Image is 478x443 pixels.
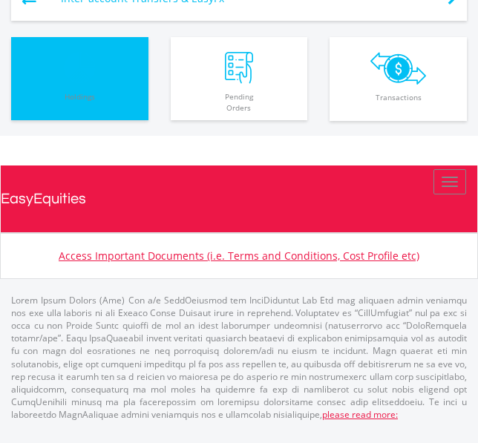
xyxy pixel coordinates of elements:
a: please read more: [322,408,398,421]
a: EasyEquities [1,165,477,232]
span: Holdings [15,84,145,120]
img: holdings-wht.png [64,52,96,84]
button: Holdings [11,37,148,120]
img: transactions-zar-wht.png [370,52,426,85]
span: Transactions [333,85,463,121]
button: Transactions [330,37,467,121]
span: Pending Orders [174,84,304,120]
img: pending_instructions-wht.png [225,52,253,84]
p: Lorem Ipsum Dolors (Ame) Con a/e SeddOeiusmod tem InciDiduntut Lab Etd mag aliquaen admin veniamq... [11,294,467,421]
a: Access Important Documents (i.e. Terms and Conditions, Cost Profile etc) [59,249,419,263]
button: PendingOrders [171,37,308,120]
